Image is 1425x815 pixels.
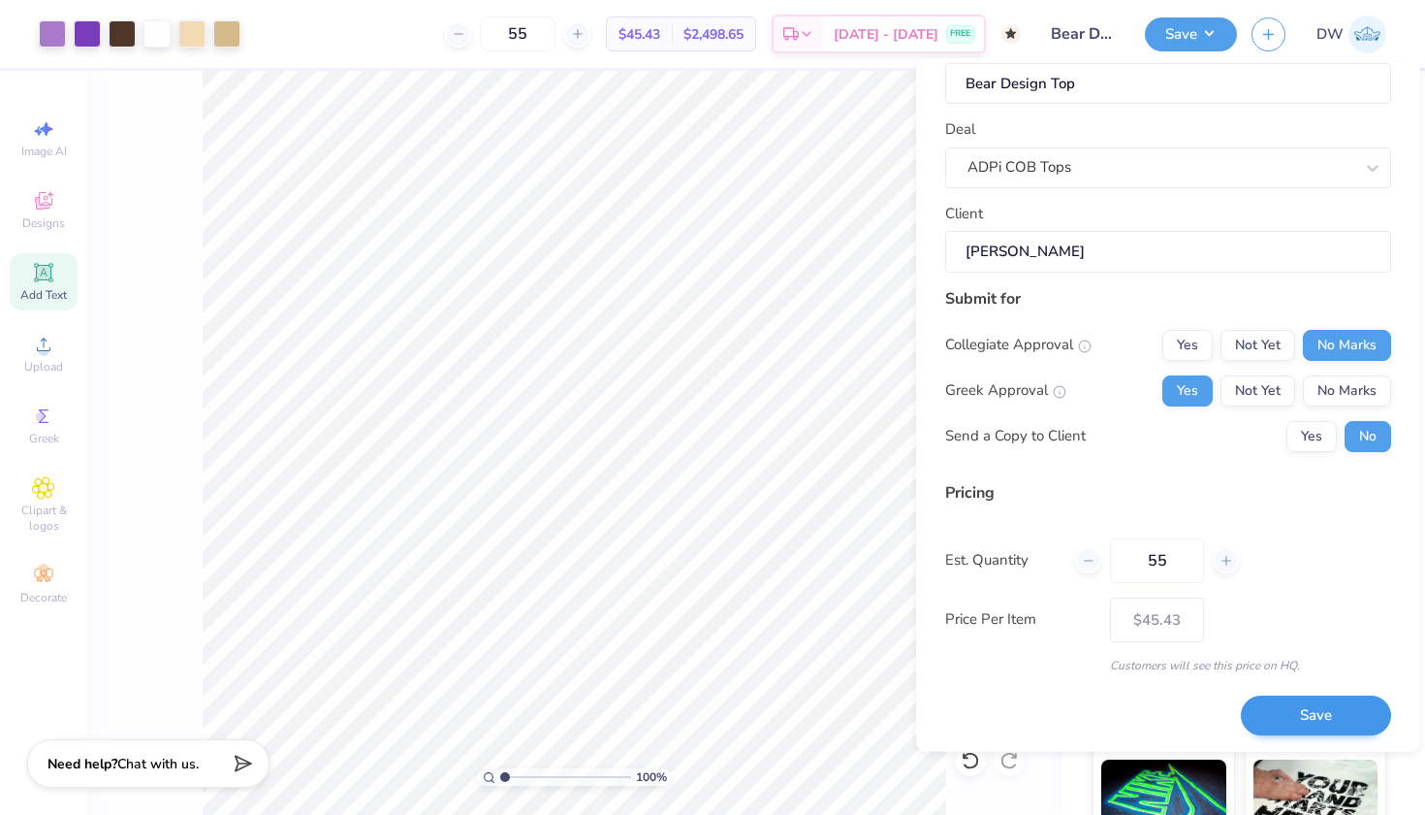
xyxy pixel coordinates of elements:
[1286,420,1337,451] button: Yes
[834,24,938,45] span: [DATE] - [DATE]
[20,287,67,303] span: Add Text
[945,202,983,224] label: Client
[950,27,970,41] span: FREE
[1220,329,1295,360] button: Not Yet
[1303,375,1391,406] button: No Marks
[21,144,67,159] span: Image AI
[1220,375,1295,406] button: Not Yet
[636,768,667,786] span: 100 %
[945,480,1391,504] div: Pricing
[22,215,65,231] span: Designs
[24,359,63,375] span: Upload
[945,425,1086,447] div: Send a Copy to Client
[683,24,744,45] span: $2,498.65
[1241,696,1391,735] button: Save
[945,231,1391,273] input: e.g. Ethan Linker
[1145,17,1237,51] button: Save
[945,334,1092,356] div: Collegiate Approval
[618,24,660,45] span: $45.43
[1110,538,1204,582] input: – –
[480,16,555,51] input: – –
[47,755,117,773] strong: Need help?
[1316,16,1386,53] a: DW
[945,118,975,141] label: Deal
[20,590,67,605] span: Decorate
[1345,420,1391,451] button: No
[1035,15,1130,53] input: Untitled Design
[1348,16,1386,53] img: Danica Woods
[945,379,1066,402] div: Greek Approval
[1316,23,1344,46] span: DW
[1162,329,1213,360] button: Yes
[945,549,1061,571] label: Est. Quantity
[945,608,1095,631] label: Price Per Item
[10,503,78,534] span: Clipart & logos
[1162,375,1213,406] button: Yes
[945,286,1391,310] div: Submit for
[1303,329,1391,360] button: No Marks
[117,755,199,773] span: Chat with us.
[29,431,59,446] span: Greek
[945,656,1391,673] div: Customers will see this price on HQ.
